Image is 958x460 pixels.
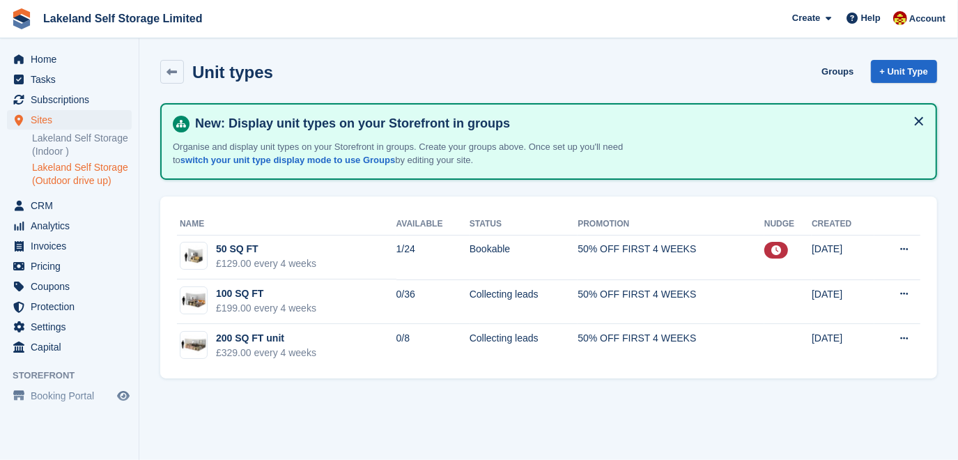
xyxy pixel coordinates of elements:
a: menu [7,236,132,256]
span: Settings [31,317,114,337]
a: menu [7,110,132,130]
td: Collecting leads [470,324,578,368]
td: Bookable [470,235,578,279]
th: Nudge [764,213,812,236]
a: menu [7,256,132,276]
div: 50 SQ FT [216,242,316,256]
td: 0/8 [396,324,470,368]
a: menu [7,216,132,236]
td: 0/36 [396,279,470,324]
th: Promotion [578,213,764,236]
span: Pricing [31,256,114,276]
a: Groups [816,60,859,83]
a: menu [7,337,132,357]
h4: New: Display unit types on your Storefront in groups [190,116,925,132]
div: 200 SQ FT unit [216,331,316,346]
img: 50-sqft-unit.jpg [180,246,207,266]
span: Tasks [31,70,114,89]
a: menu [7,49,132,69]
span: Booking Portal [31,386,114,406]
span: Help [861,11,881,25]
span: Capital [31,337,114,357]
span: Home [31,49,114,69]
span: Sites [31,110,114,130]
td: [DATE] [812,235,874,279]
a: Lakeland Self Storage (Outdoor drive up) [32,161,132,187]
a: menu [7,277,132,296]
p: Organise and display unit types on your Storefront in groups. Create your groups above. Once set ... [173,140,660,167]
th: Available [396,213,470,236]
a: menu [7,70,132,89]
div: £129.00 every 4 weeks [216,256,316,271]
span: Coupons [31,277,114,296]
a: menu [7,90,132,109]
span: Account [909,12,945,26]
a: Lakeland Self Storage Limited [38,7,208,30]
h2: Unit types [192,63,273,82]
th: Status [470,213,578,236]
img: Diane Carney [893,11,907,25]
a: menu [7,297,132,316]
td: [DATE] [812,279,874,324]
div: £199.00 every 4 weeks [216,301,316,316]
a: menu [7,317,132,337]
td: 50% OFF FIRST 4 WEEKS [578,235,764,279]
img: 200-sqft-unit.jpg [180,335,207,355]
span: Create [792,11,820,25]
img: 100-sqft-unit.jpg [180,291,207,311]
td: 50% OFF FIRST 4 WEEKS [578,279,764,324]
a: menu [7,386,132,406]
div: 100 SQ FT [216,286,316,301]
img: stora-icon-8386f47178a22dfd0bd8f6a31ec36ba5ce8667c1dd55bd0f319d3a0aa187defe.svg [11,8,32,29]
span: Invoices [31,236,114,256]
th: Name [177,213,396,236]
td: 1/24 [396,235,470,279]
span: Analytics [31,216,114,236]
th: Created [812,213,874,236]
td: 50% OFF FIRST 4 WEEKS [578,324,764,368]
a: Preview store [115,388,132,404]
td: Collecting leads [470,279,578,324]
span: CRM [31,196,114,215]
span: Protection [31,297,114,316]
a: Lakeland Self Storage (Indoor ) [32,132,132,158]
td: [DATE] [812,324,874,368]
span: Subscriptions [31,90,114,109]
div: £329.00 every 4 weeks [216,346,316,360]
span: Storefront [13,369,139,383]
a: switch your unit type display mode to use Groups [180,155,395,165]
a: menu [7,196,132,215]
a: + Unit Type [871,60,937,83]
